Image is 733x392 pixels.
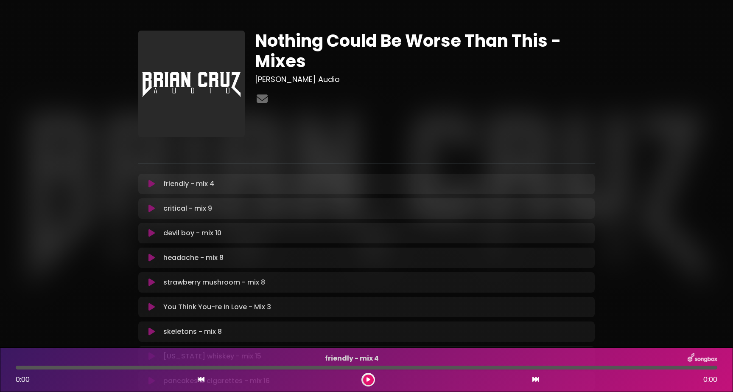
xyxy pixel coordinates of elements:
p: strawberry mushroom - mix 8 [163,277,590,288]
p: friendly - mix 4 [16,353,688,364]
h1: Nothing Could Be Worse Than This - Mixes [255,31,595,71]
span: 0:00 [16,375,30,384]
img: fw2wk1OQSoqEPMJhtLMl [138,31,245,137]
img: songbox-logo-white.png [688,353,717,364]
p: friendly - mix 4 [163,179,590,189]
p: devil boy - mix 10 [163,228,590,238]
h3: [PERSON_NAME] Audio [255,75,595,84]
p: skeletons - mix 8 [163,327,590,337]
span: 0:00 [703,375,717,385]
p: You Think You-re In Love - Mix 3 [163,302,590,312]
p: headache - mix 8 [163,253,590,263]
p: critical - mix 9 [163,203,590,214]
